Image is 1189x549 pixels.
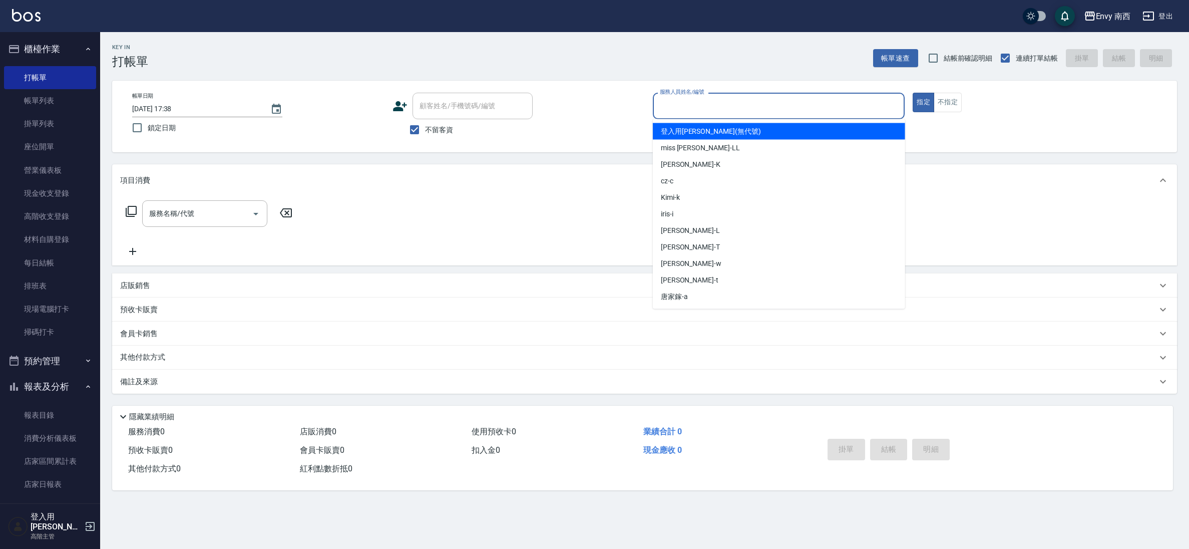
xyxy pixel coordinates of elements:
h2: Key In [112,44,148,51]
h5: 登入用[PERSON_NAME] [31,512,82,532]
button: Envy 南西 [1080,6,1135,27]
span: 會員卡販賣 0 [300,445,344,455]
p: 備註及來源 [120,377,158,387]
span: 不留客資 [425,125,453,135]
span: miss [PERSON_NAME] -LL [661,143,740,153]
a: 現場電腦打卡 [4,298,96,321]
span: 其他付款方式 0 [128,464,181,473]
div: 項目消費 [112,164,1177,196]
button: Open [248,206,264,222]
a: 帳單列表 [4,89,96,112]
span: 服務消費 0 [128,427,165,436]
p: 會員卡銷售 [120,329,158,339]
p: 其他付款方式 [120,352,170,363]
p: 項目消費 [120,175,150,186]
a: 掃碼打卡 [4,321,96,344]
p: 隱藏業績明細 [129,412,174,422]
a: 消費分析儀表板 [4,427,96,450]
label: 服務人員姓名/編號 [660,88,704,96]
span: 唐家鎵 -a [661,292,688,302]
img: Person [8,516,28,536]
button: 櫃檯作業 [4,36,96,62]
div: 會員卡銷售 [112,322,1177,346]
button: 預約管理 [4,348,96,374]
button: 登出 [1138,7,1177,26]
button: 帳單速查 [873,49,918,68]
a: 打帳單 [4,66,96,89]
button: save [1055,6,1075,26]
span: iris -i [661,209,673,219]
a: 營業儀表板 [4,159,96,182]
span: Kimi -k [661,192,680,203]
span: 業績合計 0 [643,427,682,436]
span: [PERSON_NAME] -w [661,258,721,269]
div: 預收卡販賣 [112,298,1177,322]
span: 鎖定日期 [148,123,176,133]
span: 扣入金 0 [472,445,500,455]
div: Envy 南西 [1096,10,1131,23]
a: 排班表 [4,274,96,298]
span: [PERSON_NAME] -t [661,275,718,286]
img: Logo [12,9,41,22]
label: 帳單日期 [132,92,153,100]
div: 備註及來源 [112,370,1177,394]
input: YYYY/MM/DD hh:mm [132,101,260,117]
span: [PERSON_NAME] -T [661,242,720,252]
button: Choose date, selected date is 2025-08-23 [264,97,288,121]
a: 店家日報表 [4,473,96,496]
span: 連續打單結帳 [1016,53,1058,64]
a: 高階收支登錄 [4,205,96,228]
a: 報表目錄 [4,404,96,427]
p: 預收卡販賣 [120,305,158,315]
p: 店販銷售 [120,281,150,291]
span: cz -c [661,176,673,186]
span: 結帳前確認明細 [944,53,993,64]
button: 不指定 [934,93,962,112]
a: 店家排行榜 [4,496,96,519]
div: 其他付款方式 [112,346,1177,370]
span: 紅利點數折抵 0 [300,464,352,473]
p: 高階主管 [31,532,82,541]
div: 店販銷售 [112,273,1177,298]
span: 預收卡販賣 0 [128,445,173,455]
a: 每日結帳 [4,251,96,274]
span: 登入用[PERSON_NAME] (無代號) [661,126,761,137]
h3: 打帳單 [112,55,148,69]
span: [PERSON_NAME] -L [661,225,720,236]
span: 使用預收卡 0 [472,427,516,436]
button: 指定 [913,93,934,112]
span: 店販消費 0 [300,427,336,436]
button: 報表及分析 [4,374,96,400]
a: 材料自購登錄 [4,228,96,251]
span: [PERSON_NAME] -K [661,159,720,170]
a: 掛單列表 [4,112,96,135]
span: 現金應收 0 [643,445,682,455]
a: 現金收支登錄 [4,182,96,205]
a: 座位開單 [4,135,96,158]
a: 店家區間累計表 [4,450,96,473]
